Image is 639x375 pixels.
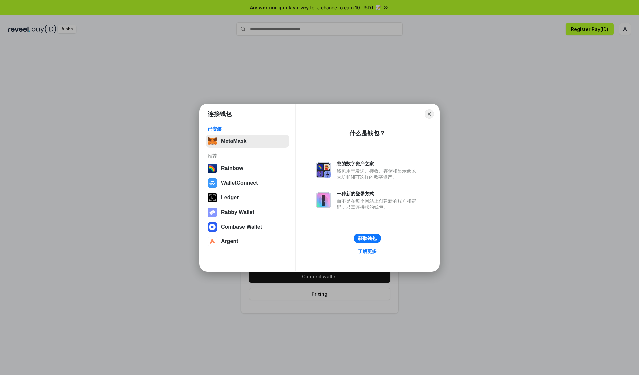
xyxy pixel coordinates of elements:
[337,198,419,210] div: 而不是在每个网站上创建新的账户和密码，只需连接您的钱包。
[221,180,258,186] div: WalletConnect
[337,168,419,180] div: 钱包用于发送、接收、存储和显示像以太坊和NFT这样的数字资产。
[206,162,289,175] button: Rainbow
[206,235,289,248] button: Argent
[206,206,289,219] button: Rabby Wallet
[208,137,217,146] img: svg+xml,%3Csvg%20fill%3D%22none%22%20height%3D%2233%22%20viewBox%3D%220%200%2035%2033%22%20width%...
[206,220,289,234] button: Coinbase Wallet
[349,129,385,137] div: 什么是钱包？
[221,138,246,144] div: MetaMask
[354,247,381,256] a: 了解更多
[206,176,289,190] button: WalletConnect
[208,222,217,232] img: svg+xml,%3Csvg%20width%3D%2228%22%20height%3D%2228%22%20viewBox%3D%220%200%2028%2028%22%20fill%3D...
[206,135,289,148] button: MetaMask
[316,192,331,208] img: svg+xml,%3Csvg%20xmlns%3D%22http%3A%2F%2Fwww.w3.org%2F2000%2Fsvg%22%20fill%3D%22none%22%20viewBox...
[208,153,287,159] div: 推荐
[316,162,331,178] img: svg+xml,%3Csvg%20xmlns%3D%22http%3A%2F%2Fwww.w3.org%2F2000%2Fsvg%22%20fill%3D%22none%22%20viewBox...
[358,235,377,241] div: 获取钱包
[208,110,232,118] h1: 连接钱包
[208,237,217,246] img: svg+xml,%3Csvg%20width%3D%2228%22%20height%3D%2228%22%20viewBox%3D%220%200%2028%2028%22%20fill%3D...
[221,224,262,230] div: Coinbase Wallet
[206,191,289,204] button: Ledger
[208,164,217,173] img: svg+xml,%3Csvg%20width%3D%22120%22%20height%3D%22120%22%20viewBox%3D%220%200%20120%20120%22%20fil...
[337,191,419,197] div: 一种新的登录方式
[221,209,254,215] div: Rabby Wallet
[425,109,434,119] button: Close
[208,193,217,202] img: svg+xml,%3Csvg%20xmlns%3D%22http%3A%2F%2Fwww.w3.org%2F2000%2Fsvg%22%20width%3D%2228%22%20height%3...
[358,248,377,254] div: 了解更多
[208,126,287,132] div: 已安装
[221,238,238,244] div: Argent
[208,208,217,217] img: svg+xml,%3Csvg%20xmlns%3D%22http%3A%2F%2Fwww.w3.org%2F2000%2Fsvg%22%20fill%3D%22none%22%20viewBox...
[337,161,419,167] div: 您的数字资产之家
[221,165,243,171] div: Rainbow
[354,234,381,243] button: 获取钱包
[221,195,239,201] div: Ledger
[208,178,217,188] img: svg+xml,%3Csvg%20width%3D%2228%22%20height%3D%2228%22%20viewBox%3D%220%200%2028%2028%22%20fill%3D...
